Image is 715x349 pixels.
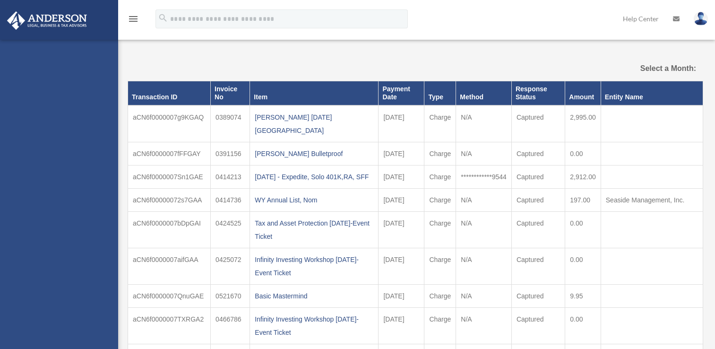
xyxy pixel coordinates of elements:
div: WY Annual List, Nom [255,193,373,207]
label: Select a Month: [614,62,696,75]
td: Captured [511,307,565,344]
a: menu [128,17,139,25]
td: N/A [456,284,512,307]
th: Invoice No [211,81,250,105]
th: Transaction ID [128,81,211,105]
td: 0.00 [565,248,601,284]
td: [DATE] [379,284,424,307]
td: 2,995.00 [565,105,601,142]
td: Captured [511,105,565,142]
td: Captured [511,165,565,188]
td: 0414736 [211,188,250,211]
i: search [158,13,168,23]
th: Entity Name [601,81,703,105]
td: N/A [456,105,512,142]
td: Charge [424,307,456,344]
td: 0389074 [211,105,250,142]
th: Method [456,81,512,105]
td: Charge [424,211,456,248]
img: Anderson Advisors Platinum Portal [4,11,90,30]
td: 0391156 [211,142,250,165]
td: 2,912.00 [565,165,601,188]
th: Item [250,81,379,105]
td: 0.00 [565,307,601,344]
td: Charge [424,165,456,188]
td: aCN6f0000007bDpGAI [128,211,211,248]
td: Captured [511,284,565,307]
img: User Pic [694,12,708,26]
div: Tax and Asset Protection [DATE]-Event Ticket [255,217,373,243]
td: 0414213 [211,165,250,188]
th: Response Status [511,81,565,105]
div: Basic Mastermind [255,289,373,303]
td: N/A [456,211,512,248]
td: Captured [511,188,565,211]
div: [PERSON_NAME] Bulletproof [255,147,373,160]
td: 0425072 [211,248,250,284]
td: N/A [456,307,512,344]
div: Infinity Investing Workshop [DATE]-Event Ticket [255,313,373,339]
td: Charge [424,142,456,165]
td: 0424525 [211,211,250,248]
td: [DATE] [379,165,424,188]
td: aCN6f0000007g9KGAQ [128,105,211,142]
td: 0521670 [211,284,250,307]
td: Charge [424,188,456,211]
td: N/A [456,248,512,284]
td: aCN6f0000007QnuGAE [128,284,211,307]
td: [DATE] [379,211,424,248]
td: Charge [424,284,456,307]
th: Payment Date [379,81,424,105]
td: 0.00 [565,211,601,248]
td: [DATE] [379,105,424,142]
td: 0466786 [211,307,250,344]
td: Charge [424,248,456,284]
td: Captured [511,248,565,284]
td: [DATE] [379,142,424,165]
td: [DATE] [379,188,424,211]
th: Amount [565,81,601,105]
td: [DATE] [379,248,424,284]
td: aCN6f0000007fFFGAY [128,142,211,165]
div: Infinity Investing Workshop [DATE]-Event Ticket [255,253,373,279]
div: [PERSON_NAME] [DATE] [GEOGRAPHIC_DATA] [255,111,373,137]
i: menu [128,13,139,25]
td: aCN6f0000007Sn1GAE [128,165,211,188]
td: Seaside Management, Inc. [601,188,703,211]
th: Type [424,81,456,105]
td: 197.00 [565,188,601,211]
td: aCN6f00000072s7GAA [128,188,211,211]
td: aCN6f0000007aifGAA [128,248,211,284]
td: 0.00 [565,142,601,165]
td: [DATE] [379,307,424,344]
div: [DATE] - Expedite, Solo 401K,RA, SFF [255,170,373,183]
td: N/A [456,142,512,165]
td: Captured [511,211,565,248]
td: Captured [511,142,565,165]
td: aCN6f0000007TXRGA2 [128,307,211,344]
td: Charge [424,105,456,142]
td: N/A [456,188,512,211]
td: 9.95 [565,284,601,307]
